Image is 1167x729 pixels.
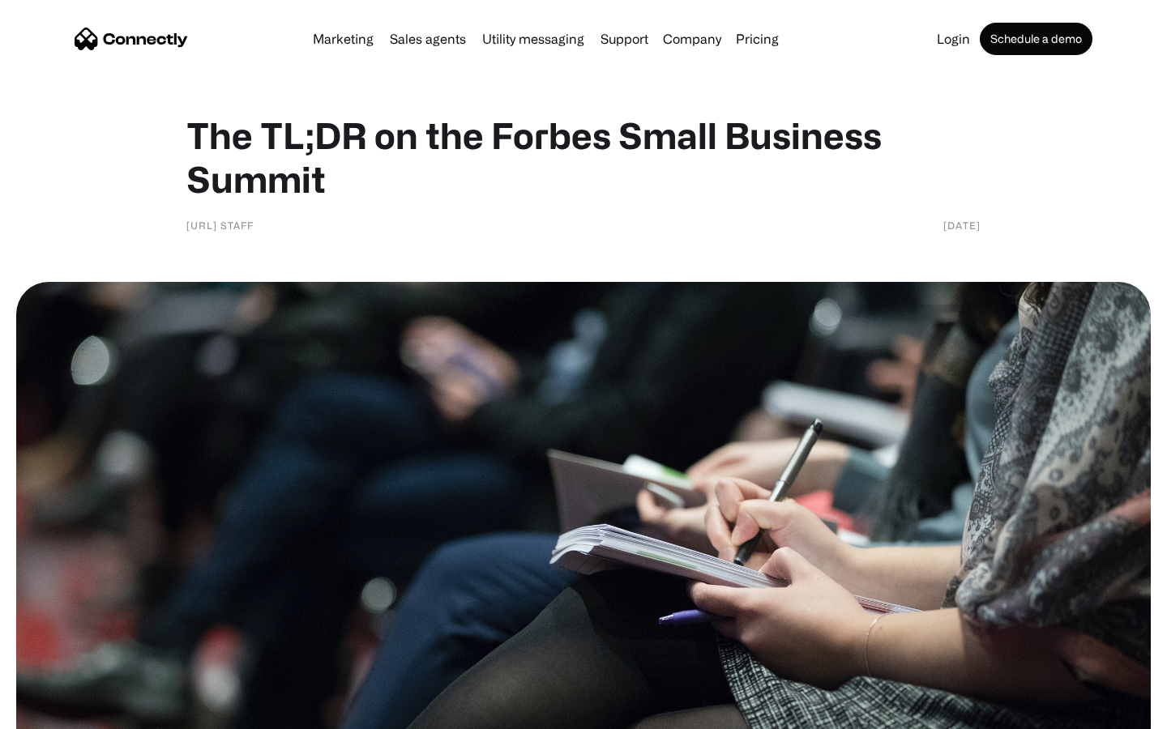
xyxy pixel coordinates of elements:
[186,113,981,201] h1: The TL;DR on the Forbes Small Business Summit
[980,23,1092,55] a: Schedule a demo
[930,32,977,45] a: Login
[186,217,254,233] div: [URL] Staff
[663,28,721,50] div: Company
[32,701,97,723] ul: Language list
[383,32,472,45] a: Sales agents
[16,701,97,723] aside: Language selected: English
[476,32,591,45] a: Utility messaging
[594,32,655,45] a: Support
[729,32,785,45] a: Pricing
[306,32,380,45] a: Marketing
[943,217,981,233] div: [DATE]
